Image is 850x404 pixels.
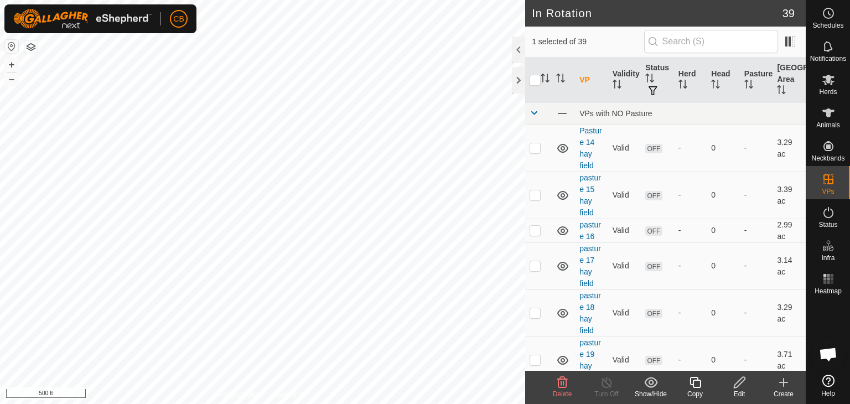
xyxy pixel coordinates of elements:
div: VPs with NO Pasture [579,109,801,118]
td: 0 [707,172,740,219]
span: OFF [645,309,662,318]
th: Validity [608,58,641,103]
td: 0 [707,125,740,172]
td: Valid [608,336,641,384]
div: - [678,260,703,272]
span: 39 [782,5,795,22]
td: 3.71 ac [773,336,806,384]
a: pasture 16 [579,220,601,241]
td: 2.99 ac [773,219,806,242]
a: pasture 15 hay field [579,173,601,217]
span: Help [821,390,835,397]
div: - [678,189,703,201]
th: Herd [674,58,707,103]
td: 3.39 ac [773,172,806,219]
th: [GEOGRAPHIC_DATA] Area [773,58,806,103]
p-sorticon: Activate to sort [645,75,654,84]
span: Notifications [810,55,846,62]
button: Map Layers [24,40,38,54]
div: - [678,307,703,319]
span: VPs [822,188,834,195]
p-sorticon: Activate to sort [613,81,621,90]
span: Status [818,221,837,228]
a: pasture 19 hay field [579,338,601,382]
span: Neckbands [811,155,844,162]
span: 1 selected of 39 [532,36,644,48]
span: OFF [645,191,662,200]
div: Copy [673,389,717,399]
th: Head [707,58,740,103]
p-sorticon: Activate to sort [556,75,565,84]
td: Valid [608,242,641,289]
td: - [740,125,773,172]
a: Help [806,370,850,401]
span: Heatmap [815,288,842,294]
img: Gallagher Logo [13,9,152,29]
td: Valid [608,289,641,336]
div: - [678,225,703,236]
p-sorticon: Activate to sort [744,81,753,90]
td: 0 [707,242,740,289]
div: Create [761,389,806,399]
span: Herds [819,89,837,95]
button: – [5,72,18,86]
div: Edit [717,389,761,399]
td: 3.14 ac [773,242,806,289]
td: Valid [608,125,641,172]
span: OFF [645,226,662,236]
a: pasture 17 hay field [579,244,601,288]
td: 0 [707,219,740,242]
p-sorticon: Activate to sort [777,87,786,96]
div: - [678,354,703,366]
button: + [5,58,18,71]
td: Valid [608,219,641,242]
div: Open chat [812,338,845,371]
td: - [740,242,773,289]
p-sorticon: Activate to sort [678,81,687,90]
span: OFF [645,262,662,271]
td: Valid [608,172,641,219]
a: Contact Us [273,390,306,400]
h2: In Rotation [532,7,782,20]
p-sorticon: Activate to sort [541,75,550,84]
th: Status [641,58,674,103]
td: 3.29 ac [773,289,806,336]
span: OFF [645,144,662,153]
td: - [740,172,773,219]
span: Animals [816,122,840,128]
a: Pasture 14 hay field [579,126,602,170]
p-sorticon: Activate to sort [711,81,720,90]
div: Show/Hide [629,389,673,399]
span: Delete [553,390,572,398]
th: VP [575,58,608,103]
td: - [740,336,773,384]
input: Search (S) [644,30,778,53]
td: 0 [707,289,740,336]
td: 0 [707,336,740,384]
a: Privacy Policy [219,390,261,400]
a: pasture 18 hay field [579,291,601,335]
button: Reset Map [5,40,18,53]
span: CB [173,13,184,25]
span: Schedules [812,22,843,29]
th: Pasture [740,58,773,103]
td: 3.29 ac [773,125,806,172]
div: Turn Off [584,389,629,399]
span: OFF [645,356,662,365]
td: - [740,219,773,242]
span: Infra [821,255,835,261]
div: - [678,142,703,154]
td: - [740,289,773,336]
